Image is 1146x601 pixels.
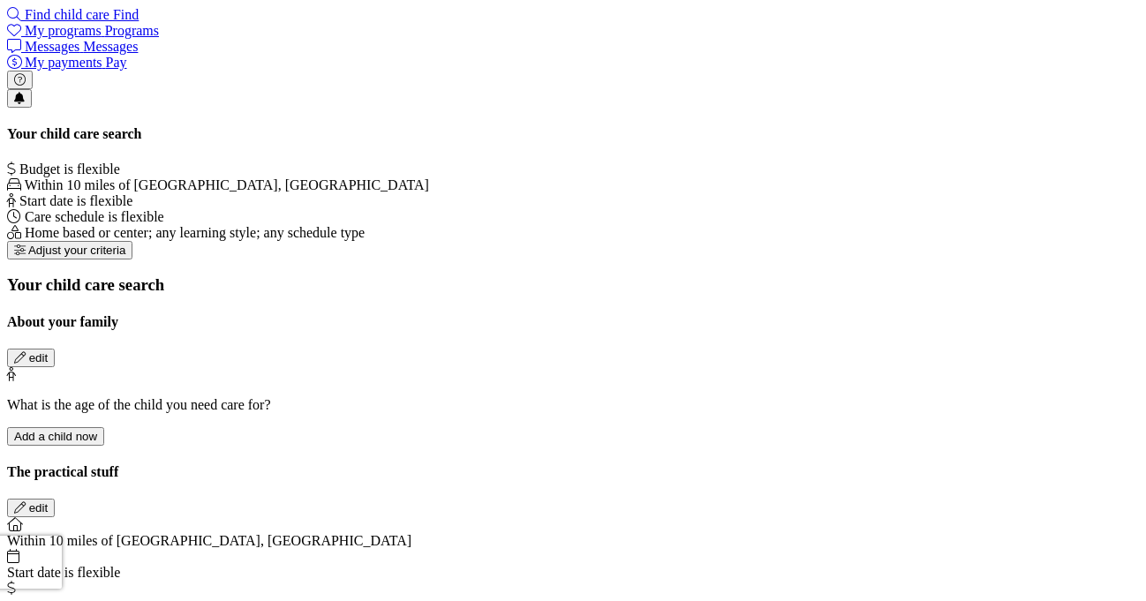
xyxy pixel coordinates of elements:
[25,39,79,54] span: Messages
[7,314,1139,330] h4: About your family
[19,193,132,208] span: Start date is flexible
[25,23,102,38] span: My programs
[7,55,1139,71] a: My payments Pay
[29,351,49,364] span: edit
[113,7,139,22] span: Find
[28,244,125,257] span: Adjust your criteria
[25,7,109,22] span: Find child care
[29,501,49,515] span: edit
[25,225,365,240] span: Home based or center; any learning style; any schedule type
[7,23,1139,39] a: My programs Programs
[7,275,1139,295] h3: Your child care search
[7,126,1139,142] h4: Your child care search
[83,39,138,54] span: Messages
[25,55,102,70] span: My payments
[7,397,1139,413] p: What is the age of the child you need care for?
[19,162,120,177] span: Budget is flexible
[25,209,164,224] span: Care schedule is flexible
[7,464,1139,480] h4: The practical stuff
[7,533,1139,549] div: Within 10 miles of [GEOGRAPHIC_DATA], [GEOGRAPHIC_DATA]
[106,55,127,70] span: Pay
[7,39,1139,55] a: Messages Messages
[14,430,97,443] span: Add a child now
[105,23,159,38] span: Programs
[25,177,429,192] span: Within 10 miles of [GEOGRAPHIC_DATA], [GEOGRAPHIC_DATA]
[7,427,104,446] button: Add a child now
[7,7,1139,23] a: Find child care Find
[7,349,55,367] button: edit
[7,241,132,259] button: Adjust your criteria
[7,565,1139,581] div: Start date is flexible
[7,499,55,517] button: edit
